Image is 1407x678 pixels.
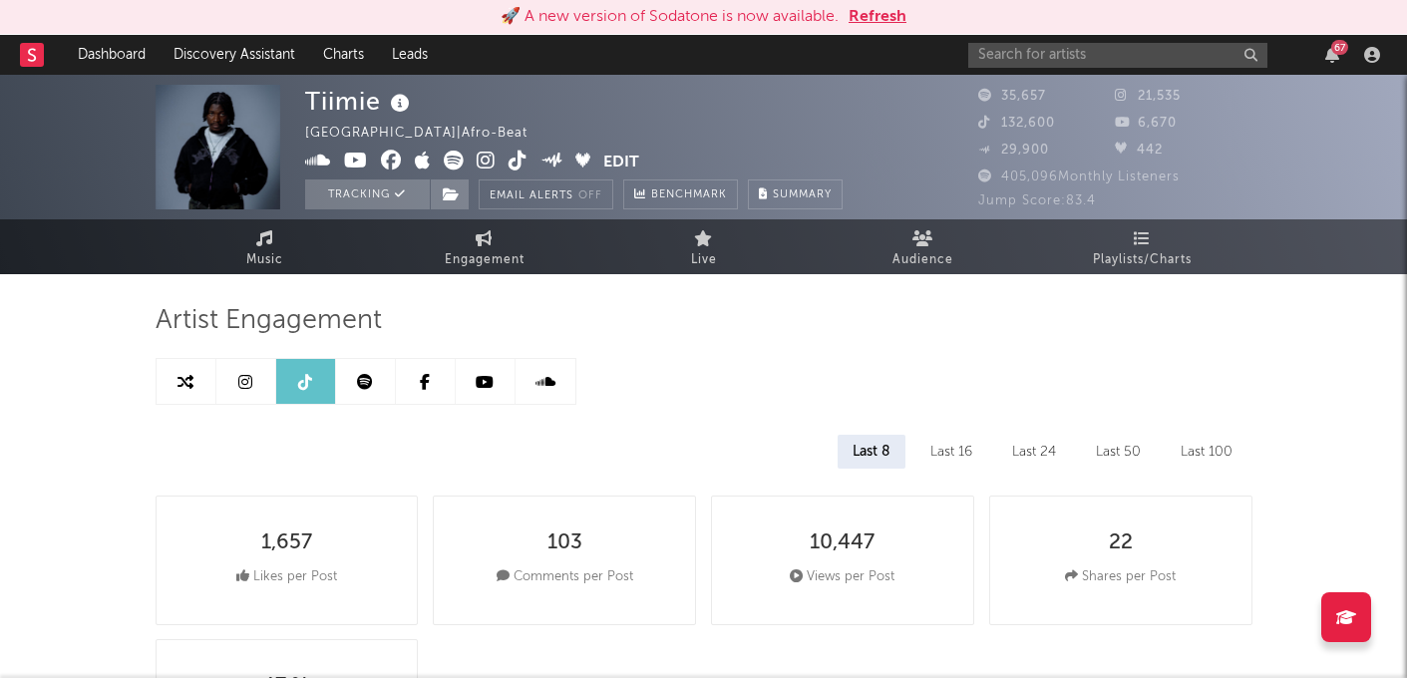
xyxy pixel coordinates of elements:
[790,565,894,589] div: Views per Post
[691,248,717,272] span: Live
[1081,435,1156,469] div: Last 50
[997,435,1071,469] div: Last 24
[849,5,906,29] button: Refresh
[978,90,1046,103] span: 35,657
[773,189,832,200] span: Summary
[1033,219,1252,274] a: Playlists/Charts
[305,122,550,146] div: [GEOGRAPHIC_DATA] | Afro-Beat
[305,85,415,118] div: Tiimie
[156,219,375,274] a: Music
[497,565,633,589] div: Comments per Post
[915,435,987,469] div: Last 16
[547,531,582,555] div: 103
[968,43,1267,68] input: Search for artists
[603,151,639,175] button: Edit
[810,531,875,555] div: 10,447
[1115,90,1181,103] span: 21,535
[748,179,843,209] button: Summary
[479,179,613,209] button: Email AlertsOff
[501,5,839,29] div: 🚀 A new version of Sodatone is now available.
[378,35,442,75] a: Leads
[261,531,312,555] div: 1,657
[1115,117,1177,130] span: 6,670
[892,248,953,272] span: Audience
[309,35,378,75] a: Charts
[978,144,1049,157] span: 29,900
[236,565,337,589] div: Likes per Post
[375,219,594,274] a: Engagement
[978,117,1055,130] span: 132,600
[814,219,1033,274] a: Audience
[1166,435,1247,469] div: Last 100
[978,170,1180,183] span: 405,096 Monthly Listeners
[978,194,1096,207] span: Jump Score: 83.4
[445,248,525,272] span: Engagement
[1331,40,1348,55] div: 67
[838,435,905,469] div: Last 8
[1115,144,1163,157] span: 442
[160,35,309,75] a: Discovery Assistant
[623,179,738,209] a: Benchmark
[651,183,727,207] span: Benchmark
[64,35,160,75] a: Dashboard
[305,179,430,209] button: Tracking
[578,190,602,201] em: Off
[1093,248,1192,272] span: Playlists/Charts
[156,309,382,333] span: Artist Engagement
[246,248,283,272] span: Music
[1065,565,1176,589] div: Shares per Post
[1109,531,1133,555] div: 22
[1325,47,1339,63] button: 67
[594,219,814,274] a: Live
